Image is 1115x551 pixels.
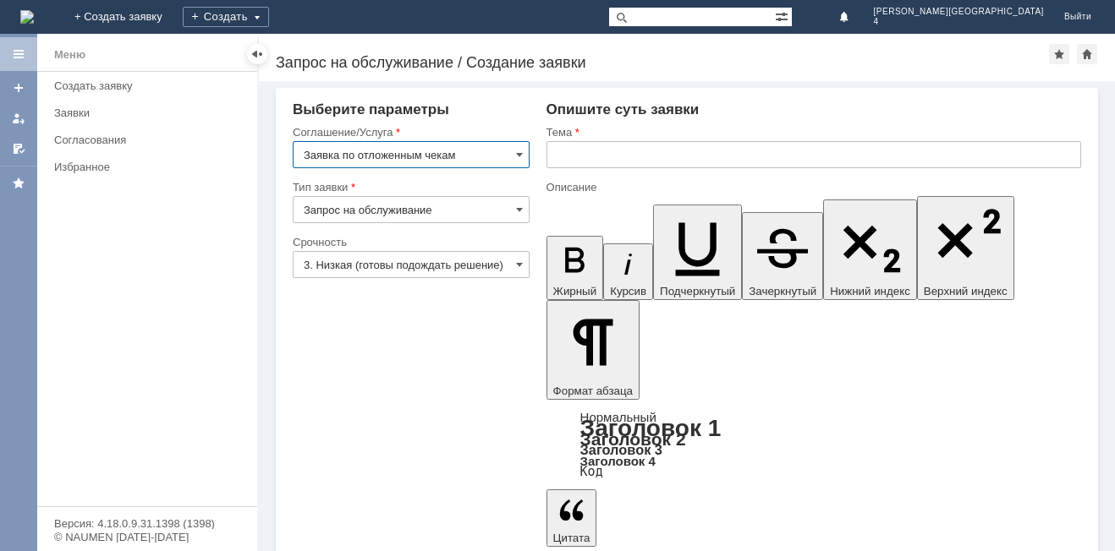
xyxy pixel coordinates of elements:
span: [PERSON_NAME][GEOGRAPHIC_DATA] [874,7,1044,17]
a: Заголовок 4 [580,454,656,468]
a: Создать заявку [47,73,254,99]
div: © NAUMEN [DATE]-[DATE] [54,532,240,543]
div: Версия: 4.18.0.9.31.1398 (1398) [54,518,240,529]
div: Тип заявки [293,182,526,193]
div: Тема [547,127,1078,138]
span: Опишите суть заявки [547,101,700,117]
button: Верхний индекс [917,196,1014,300]
span: Зачеркнутый [749,285,816,297]
a: Заголовок 2 [580,429,686,449]
a: Создать заявку [5,74,32,101]
a: Согласования [47,127,254,153]
span: Жирный [553,285,597,297]
a: Заголовок 1 [580,415,722,441]
span: Нижний индекс [830,285,910,297]
span: Курсив [610,285,646,297]
a: Заявки [47,100,254,126]
button: Нижний индекс [823,199,917,300]
span: 4 [874,17,1044,27]
div: Сделать домашней страницей [1077,44,1097,64]
span: Цитата [553,532,590,544]
a: Код [580,464,603,479]
div: Добавить в избранное [1049,44,1069,64]
div: Скрыть меню [247,44,267,64]
button: Формат абзаца [547,300,640,400]
span: Расширенный поиск [775,8,792,24]
div: Создать заявку [54,79,247,92]
a: Перейти на домашнюю страницу [20,10,34,24]
button: Жирный [547,236,604,300]
div: Соглашение/Услуга [293,127,526,138]
div: Создать [183,7,269,27]
button: Курсив [603,243,653,300]
div: Срочность [293,237,526,248]
a: Мои заявки [5,105,32,132]
a: Мои согласования [5,135,32,162]
button: Зачеркнутый [742,212,823,300]
div: Заявки [54,106,247,119]
span: Подчеркнутый [660,285,735,297]
button: Цитата [547,489,597,547]
div: Запрос на обслуживание / Создание заявки [276,54,1049,71]
div: Формат абзаца [547,412,1081,477]
button: Подчеркнутый [653,205,742,300]
a: Нормальный [580,410,656,424]
span: Выберите параметры [293,101,449,117]
span: Верхний индекс [924,285,1008,297]
div: Меню [54,45,85,65]
div: Избранное [54,161,228,173]
a: Заголовок 3 [580,442,662,457]
div: Описание [547,182,1078,193]
img: logo [20,10,34,24]
div: Согласования [54,134,247,146]
span: Формат абзаца [553,385,633,397]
